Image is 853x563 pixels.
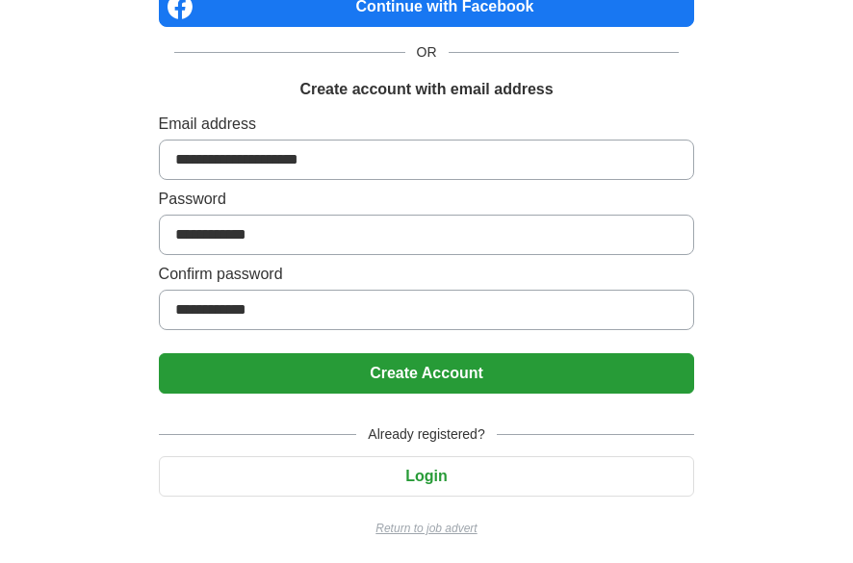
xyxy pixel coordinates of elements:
[159,520,695,537] a: Return to job advert
[299,78,553,101] h1: Create account with email address
[159,456,695,497] button: Login
[159,263,695,286] label: Confirm password
[159,468,695,484] a: Login
[159,353,695,394] button: Create Account
[159,113,695,136] label: Email address
[159,188,695,211] label: Password
[405,42,449,63] span: OR
[356,424,496,445] span: Already registered?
